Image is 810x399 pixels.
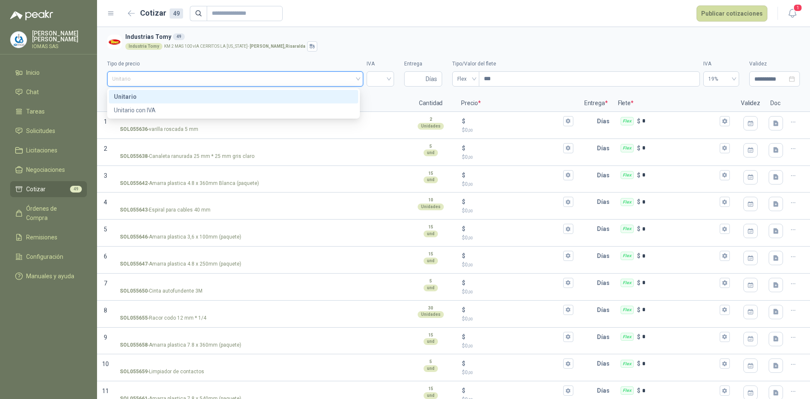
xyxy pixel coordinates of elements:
[104,199,107,206] span: 4
[426,72,437,86] span: Días
[642,334,718,340] input: Flex $
[637,144,640,153] p: $
[621,198,634,206] div: Flex
[26,165,65,174] span: Negociaciones
[428,170,433,177] p: 15
[428,332,433,339] p: 15
[104,118,107,125] span: 1
[467,199,561,205] input: $$0,00
[104,280,107,287] span: 7
[10,181,87,197] a: Cotizar49
[462,278,465,288] p: $
[10,249,87,265] a: Configuración
[720,385,730,396] button: Flex $
[597,301,613,318] p: Días
[467,172,561,178] input: $$0,00
[173,33,185,40] div: 49
[708,73,734,85] span: 19%
[720,197,730,207] button: Flex $
[467,361,561,367] input: $$0,00
[597,382,613,399] p: Días
[120,280,277,286] input: SOL055650-Cinta autofundente 3M
[465,369,473,375] span: 0
[120,206,211,214] p: - Espiral para cables 40 mm
[467,253,561,259] input: $$0,00
[462,234,573,242] p: $
[120,314,206,322] p: - Racor codo 12 mm * 1/4
[120,368,148,376] strong: SOL055659
[424,285,438,291] div: und
[468,263,473,267] span: ,00
[120,368,204,376] p: - Limpiador de contactos
[642,307,718,313] input: Flex $
[107,60,363,68] label: Tipo de precio
[10,142,87,158] a: Licitaciones
[104,334,107,341] span: 9
[597,167,613,184] p: Días
[104,172,107,179] span: 3
[10,162,87,178] a: Negociaciones
[120,287,148,295] strong: SOL055650
[424,176,438,183] div: und
[468,236,473,240] span: ,00
[462,315,573,323] p: $
[785,6,800,21] button: 1
[597,113,613,130] p: Días
[10,65,87,81] a: Inicio
[621,306,634,314] div: Flex
[462,180,573,188] p: $
[720,116,730,126] button: Flex $
[462,251,465,261] p: $
[637,278,640,288] p: $
[462,171,465,180] p: $
[120,172,277,179] input: SOL055642-Amarra plastica 4.8 x 360mm Blanca (paquete)
[465,127,473,133] span: 0
[597,220,613,237] p: Días
[467,334,561,340] input: $$0,00
[120,152,254,160] p: - Canaleta ranurada 25 mm * 25 mm gris claro
[642,280,718,286] input: Flex $
[120,125,148,133] strong: SOL055636
[468,370,473,375] span: ,00
[637,359,640,368] p: $
[468,182,473,187] span: ,00
[452,60,700,68] label: Tipo/Valor del flete
[765,95,786,112] p: Doc
[563,251,573,261] button: $$0,00
[465,181,473,187] span: 0
[120,125,198,133] p: - varilla roscada 5 mm
[720,305,730,315] button: Flex $
[563,278,573,288] button: $$0,00
[424,338,438,345] div: und
[109,103,358,117] div: Unitario con IVA
[10,229,87,245] a: Remisiones
[462,359,465,368] p: $
[642,226,718,232] input: Flex $
[462,342,573,350] p: $
[462,126,573,134] p: $
[429,143,432,150] p: 5
[26,126,55,136] span: Solicitudes
[637,305,640,315] p: $
[637,224,640,233] p: $
[637,332,640,342] p: $
[120,334,277,340] input: SOL055658-Amarra plastica 7.8 x 360mm (paquete)
[563,224,573,234] button: $$0,00
[112,73,358,85] span: Unitario
[26,204,79,223] span: Órdenes de Compra
[597,140,613,157] p: Días
[120,260,241,268] p: - Amarra plastica 4.8 x 250mm (paquete)
[467,118,561,124] input: $$0,00
[465,289,473,295] span: 0
[642,199,718,205] input: Flex $
[462,386,465,395] p: $
[465,262,473,268] span: 0
[429,116,432,123] p: 2
[26,233,57,242] span: Remisiones
[642,172,718,178] input: Flex $
[703,60,739,68] label: IVA
[32,44,87,49] p: IOMAS SAS
[429,358,432,365] p: 5
[26,252,63,261] span: Configuración
[563,197,573,207] button: $$0,00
